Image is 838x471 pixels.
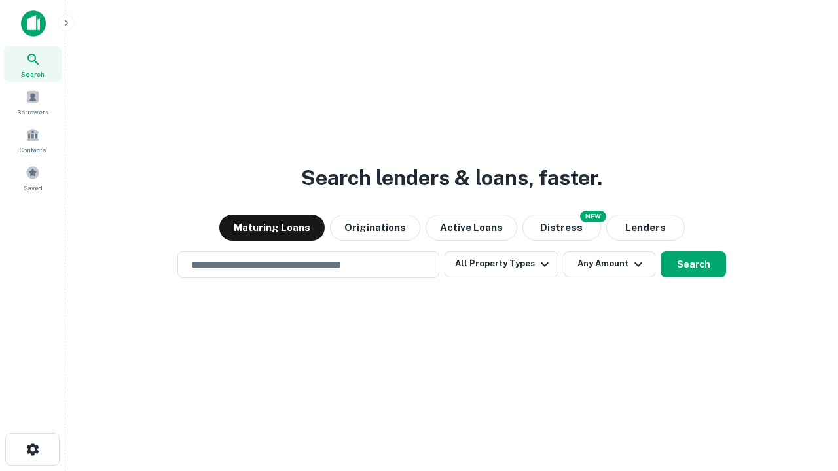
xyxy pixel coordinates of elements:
button: Active Loans [426,215,517,241]
iframe: Chat Widget [773,366,838,429]
img: capitalize-icon.png [21,10,46,37]
a: Search [4,46,62,82]
button: Maturing Loans [219,215,325,241]
button: Originations [330,215,420,241]
button: Search [661,251,726,277]
button: Lenders [606,215,685,241]
span: Search [21,69,45,79]
a: Saved [4,160,62,196]
h3: Search lenders & loans, faster. [301,162,602,194]
a: Borrowers [4,84,62,120]
button: Search distressed loans with lien and other non-mortgage details. [522,215,601,241]
span: Saved [24,183,43,193]
button: All Property Types [445,251,558,277]
div: NEW [580,211,606,222]
a: Contacts [4,122,62,158]
span: Contacts [20,145,46,155]
span: Borrowers [17,107,48,117]
button: Any Amount [564,251,655,277]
